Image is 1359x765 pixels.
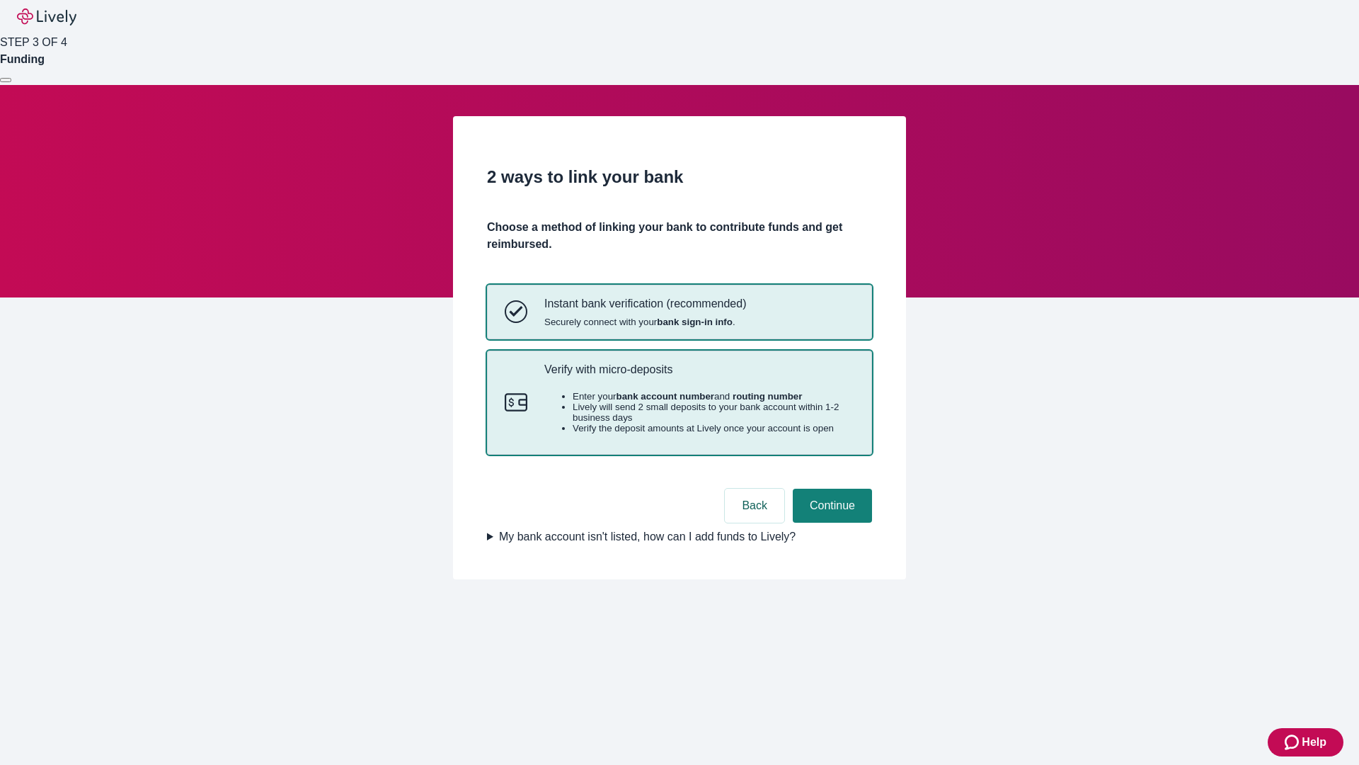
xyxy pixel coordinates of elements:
summary: My bank account isn't listed, how can I add funds to Lively? [487,528,872,545]
li: Lively will send 2 small deposits to your bank account within 1-2 business days [573,402,854,423]
h2: 2 ways to link your bank [487,164,872,190]
li: Verify the deposit amounts at Lively once your account is open [573,423,854,433]
button: Instant bank verificationInstant bank verification (recommended)Securely connect with yourbank si... [488,285,871,338]
h4: Choose a method of linking your bank to contribute funds and get reimbursed. [487,219,872,253]
span: Help [1302,734,1326,751]
p: Verify with micro-deposits [544,363,854,376]
strong: bank sign-in info [657,317,733,327]
strong: routing number [733,391,802,402]
button: Back [725,489,784,523]
svg: Micro-deposits [505,391,527,414]
button: Micro-depositsVerify with micro-depositsEnter yourbank account numberand routing numberLively wil... [488,351,871,455]
button: Zendesk support iconHelp [1268,728,1343,756]
li: Enter your and [573,391,854,402]
span: Securely connect with your . [544,317,746,327]
strong: bank account number [617,391,715,402]
p: Instant bank verification (recommended) [544,297,746,310]
img: Lively [17,8,76,25]
svg: Instant bank verification [505,300,527,323]
button: Continue [793,489,872,523]
svg: Zendesk support icon [1285,734,1302,751]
